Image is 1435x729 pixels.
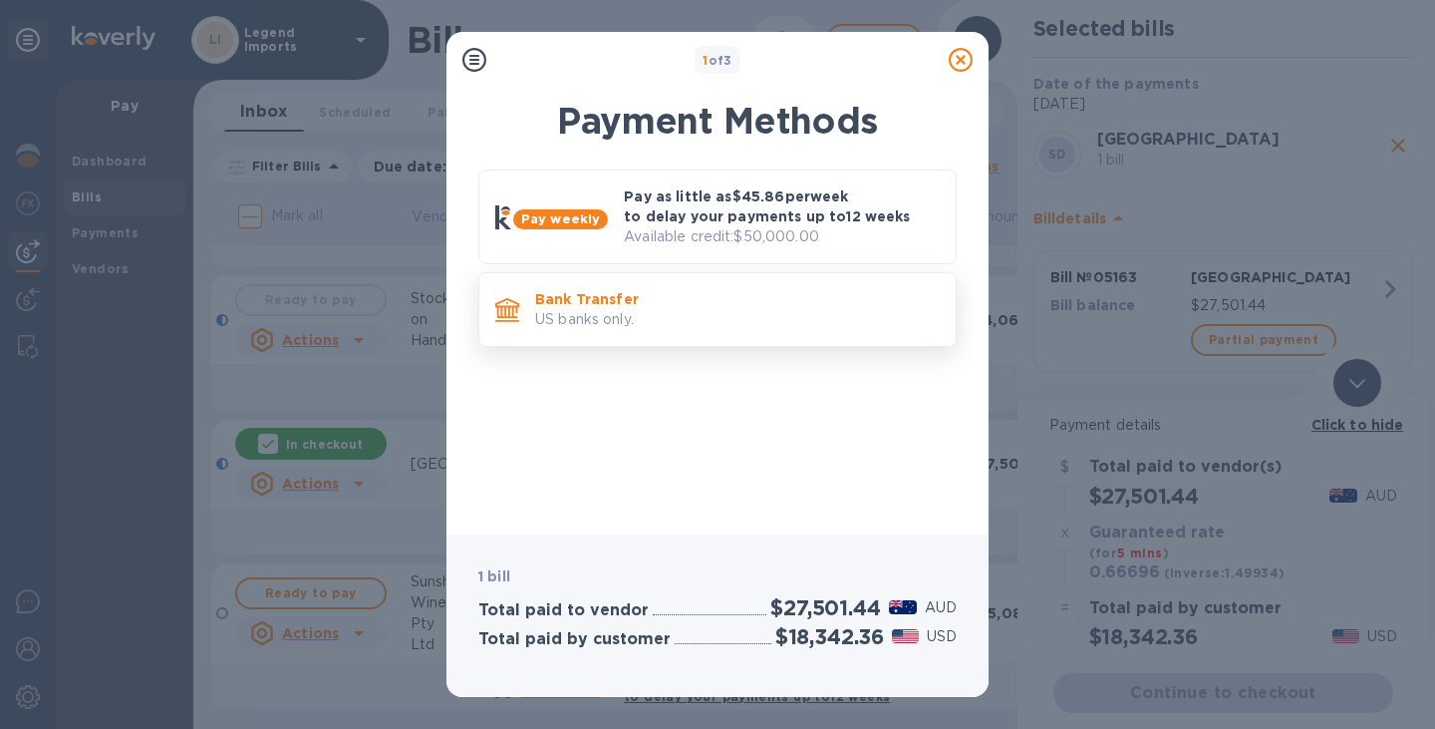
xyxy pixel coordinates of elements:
p: Available credit: $50,000.00 [624,226,940,247]
h2: $27,501.44 [770,595,880,620]
p: Bank Transfer [535,289,940,309]
h1: Payment Methods [478,100,957,142]
b: of 3 [703,53,732,68]
h3: Total paid by customer [478,630,671,649]
h3: Total paid to vendor [478,601,649,620]
p: US banks only. [535,309,940,330]
img: USD [892,629,919,643]
b: 1 bill [478,568,510,584]
h2: $18,342.36 [775,624,884,649]
span: 1 [703,53,708,68]
b: Pay weekly [521,211,600,226]
img: AUD [889,600,917,614]
p: AUD [925,597,957,618]
p: Pay as little as $45.86 per week to delay your payments up to 12 weeks [624,186,940,226]
p: USD [927,626,957,647]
